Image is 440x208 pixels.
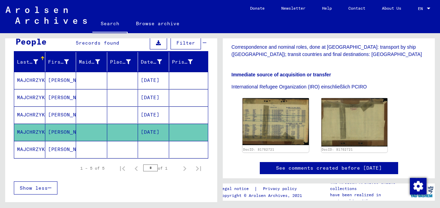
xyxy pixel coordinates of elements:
[14,89,45,106] mat-cell: MAJCHRZYK
[138,52,169,72] mat-header-cell: Date of Birth
[14,52,45,72] mat-header-cell: Last Name
[231,44,426,58] p: Correspondence and nominal roles, done at [GEOGRAPHIC_DATA]: transport by ship ([GEOGRAPHIC_DATA]...
[76,52,107,72] mat-header-cell: Maiden Name
[231,72,331,77] b: Immediate source of acquisition or transfer
[169,52,208,72] mat-header-cell: Prisoner #
[14,124,45,141] mat-cell: MAJCHRZYK
[45,141,76,158] mat-cell: [PERSON_NAME]
[410,178,427,195] img: Change consent
[116,161,129,175] button: First page
[176,40,195,46] span: Filter
[20,185,48,191] span: Show less
[138,124,169,141] mat-cell: [DATE]
[322,148,353,151] a: DocID: 81762721
[14,106,45,123] mat-cell: MAJCHRZYK
[79,40,119,46] span: records found
[138,72,169,89] mat-cell: [DATE]
[257,185,305,192] a: Privacy policy
[110,58,131,66] div: Place of Birth
[418,6,425,11] span: EN
[192,161,205,175] button: Last page
[220,192,305,199] p: Copyright © Arolsen Archives, 2021
[141,56,171,67] div: Date of Birth
[220,185,254,192] a: Legal notice
[141,58,162,66] div: Date of Birth
[45,124,76,141] mat-cell: [PERSON_NAME]
[138,89,169,106] mat-cell: [DATE]
[321,98,388,146] img: 002.jpg
[14,141,45,158] mat-cell: MAJCHRZYK
[17,58,38,66] div: Last Name
[48,58,69,66] div: First Name
[14,72,45,89] mat-cell: MAJCHRZYK
[276,164,382,172] a: See comments created before [DATE]
[330,192,408,204] p: have been realized in partnership with
[110,56,140,67] div: Place of Birth
[220,185,305,192] div: |
[171,36,201,49] button: Filter
[92,15,128,33] a: Search
[45,89,76,106] mat-cell: [PERSON_NAME]
[45,72,76,89] mat-cell: [PERSON_NAME]
[76,40,79,46] span: 5
[48,56,78,67] div: First Name
[129,161,143,175] button: Previous page
[17,56,47,67] div: Last Name
[243,148,274,151] a: DocID: 81762721
[14,181,57,195] button: Show less
[80,165,104,171] div: 1 – 5 of 5
[107,52,138,72] mat-header-cell: Place of Birth
[242,98,309,145] img: 001.jpg
[6,7,87,24] img: Arolsen_neg.svg
[79,58,100,66] div: Maiden Name
[330,179,408,192] p: The Arolsen Archives online collections
[172,56,202,67] div: Prisoner #
[79,56,109,67] div: Maiden Name
[178,161,192,175] button: Next page
[45,52,76,72] mat-header-cell: First Name
[138,106,169,123] mat-cell: [DATE]
[128,15,188,32] a: Browse archive
[172,58,193,66] div: Prisoner #
[143,165,178,171] div: of 1
[409,183,435,200] img: yv_logo.png
[45,106,76,123] mat-cell: [PERSON_NAME]
[16,35,47,48] div: People
[231,83,426,91] p: International Refugee Organization (IRO) einschließlich PCIRO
